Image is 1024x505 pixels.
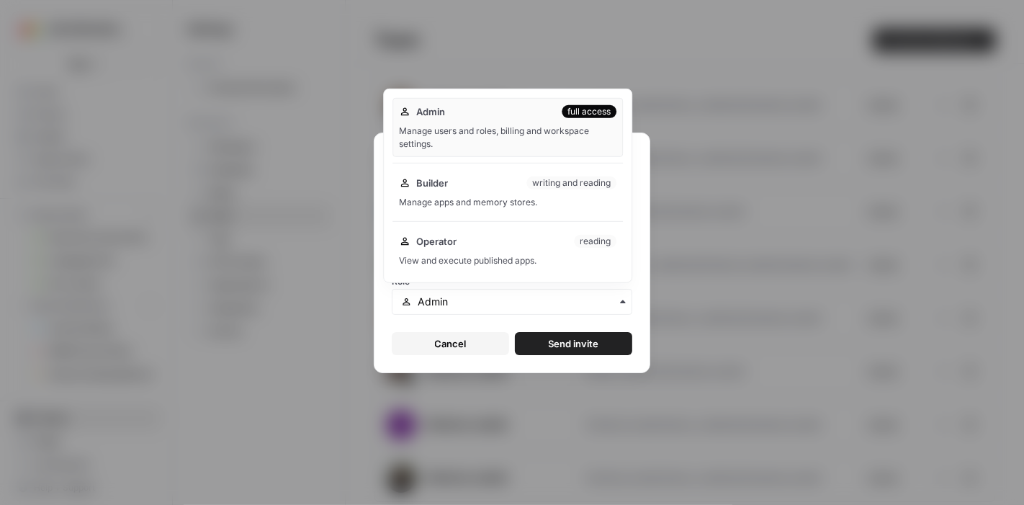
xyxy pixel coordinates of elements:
[399,254,616,267] div: View and execute published apps.
[515,332,632,355] button: Send invite
[574,235,616,248] div: reading
[435,336,467,351] span: Cancel
[526,176,616,189] div: writing and reading
[549,336,599,351] span: Send invite
[416,234,457,249] span: Operator
[416,176,448,190] span: Builder
[562,105,616,118] div: full access
[416,104,445,119] span: Admin
[392,276,410,287] span: Role
[418,295,623,309] input: Admin
[399,125,616,151] div: Manage users and roles, billing and workspace settings.
[399,196,616,209] div: Manage apps and memory stores.
[392,332,509,355] button: Cancel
